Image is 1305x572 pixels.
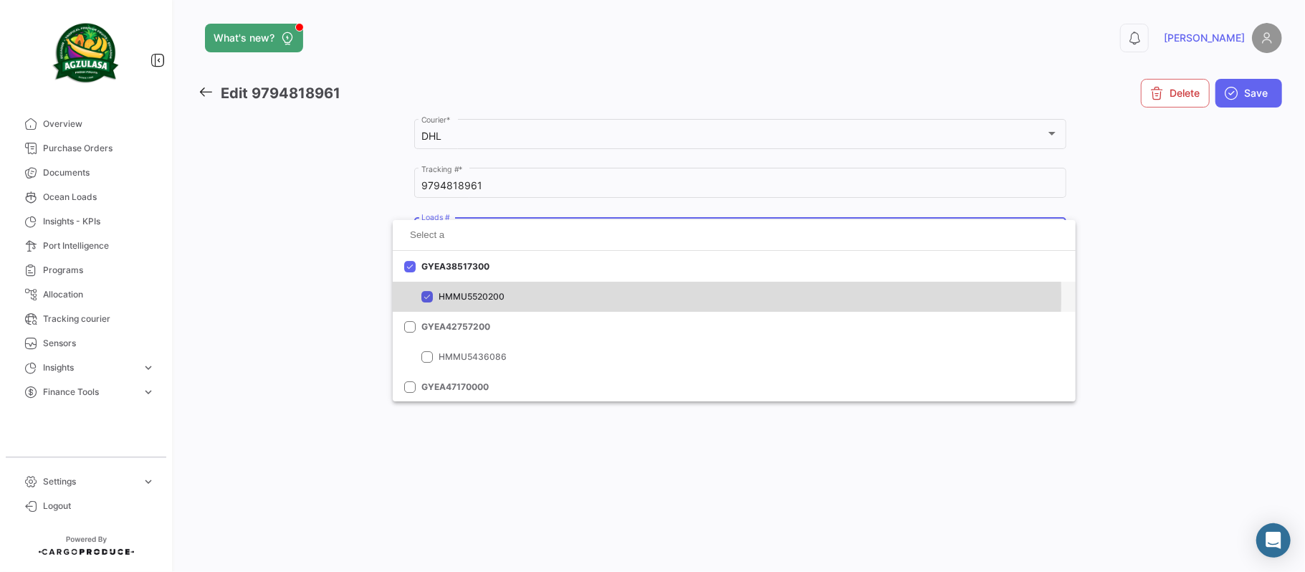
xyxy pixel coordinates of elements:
div: Abrir Intercom Messenger [1256,523,1291,558]
span: GYEA38517300 [421,260,622,273]
span: GYEA42757200 [421,320,622,333]
span: HMMU5520200 [439,290,639,303]
span: GYEA47170000 [421,381,622,394]
input: Select a [404,224,1064,246]
span: HMMU5436086 [439,351,639,363]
